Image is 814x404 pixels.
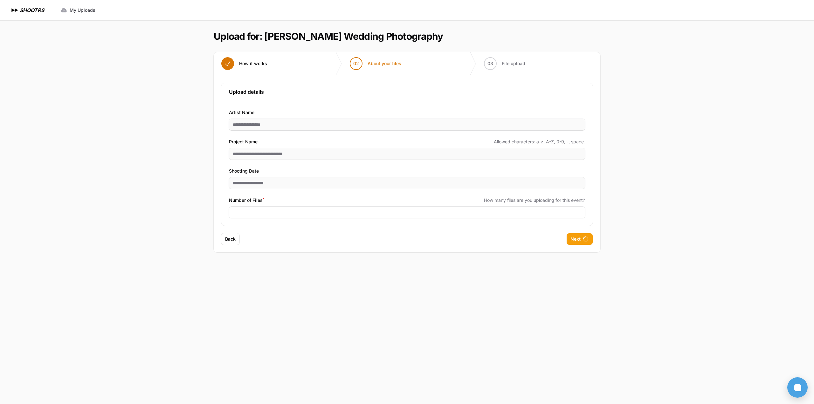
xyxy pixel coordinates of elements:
[229,167,259,175] span: Shooting Date
[484,197,585,203] span: How many files are you uploading for this event?
[221,233,239,245] button: Back
[229,196,264,204] span: Number of Files
[70,7,95,13] span: My Uploads
[570,236,581,242] span: Next
[229,88,585,96] h3: Upload details
[567,233,593,245] button: Next
[787,377,808,398] button: Open chat window
[229,138,258,146] span: Project Name
[239,60,267,67] span: How it works
[476,52,533,75] button: 03 File upload
[368,60,401,67] span: About your files
[487,60,493,67] span: 03
[353,60,359,67] span: 02
[10,6,44,14] a: SHOOTRS SHOOTRS
[57,4,99,16] a: My Uploads
[342,52,409,75] button: 02 About your files
[214,31,443,42] h1: Upload for: [PERSON_NAME] Wedding Photography
[225,236,236,242] span: Back
[494,139,585,145] span: Allowed characters: a-z, A-Z, 0-9, -, space.
[20,6,44,14] h1: SHOOTRS
[214,52,275,75] button: How it works
[10,6,20,14] img: SHOOTRS
[229,109,254,116] span: Artist Name
[502,60,525,67] span: File upload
